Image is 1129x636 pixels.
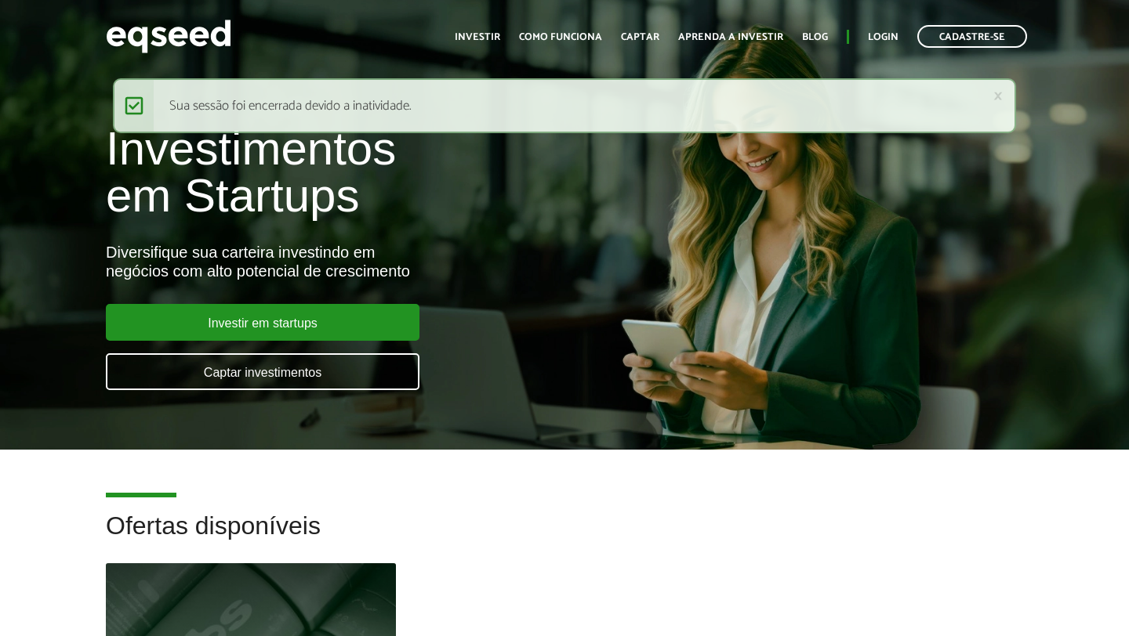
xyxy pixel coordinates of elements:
[106,16,231,57] img: EqSeed
[993,88,1003,104] a: ×
[106,125,647,219] h1: Investimentos em Startups
[455,32,500,42] a: Investir
[917,25,1027,48] a: Cadastre-se
[106,512,1023,563] h2: Ofertas disponíveis
[106,304,419,341] a: Investir em startups
[106,243,647,280] div: Diversifique sua carteira investindo em negócios com alto potencial de crescimento
[621,32,659,42] a: Captar
[868,32,898,42] a: Login
[519,32,602,42] a: Como funciona
[678,32,783,42] a: Aprenda a investir
[113,78,1016,133] div: Sua sessão foi encerrada devido a inatividade.
[106,353,419,390] a: Captar investimentos
[802,32,828,42] a: Blog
